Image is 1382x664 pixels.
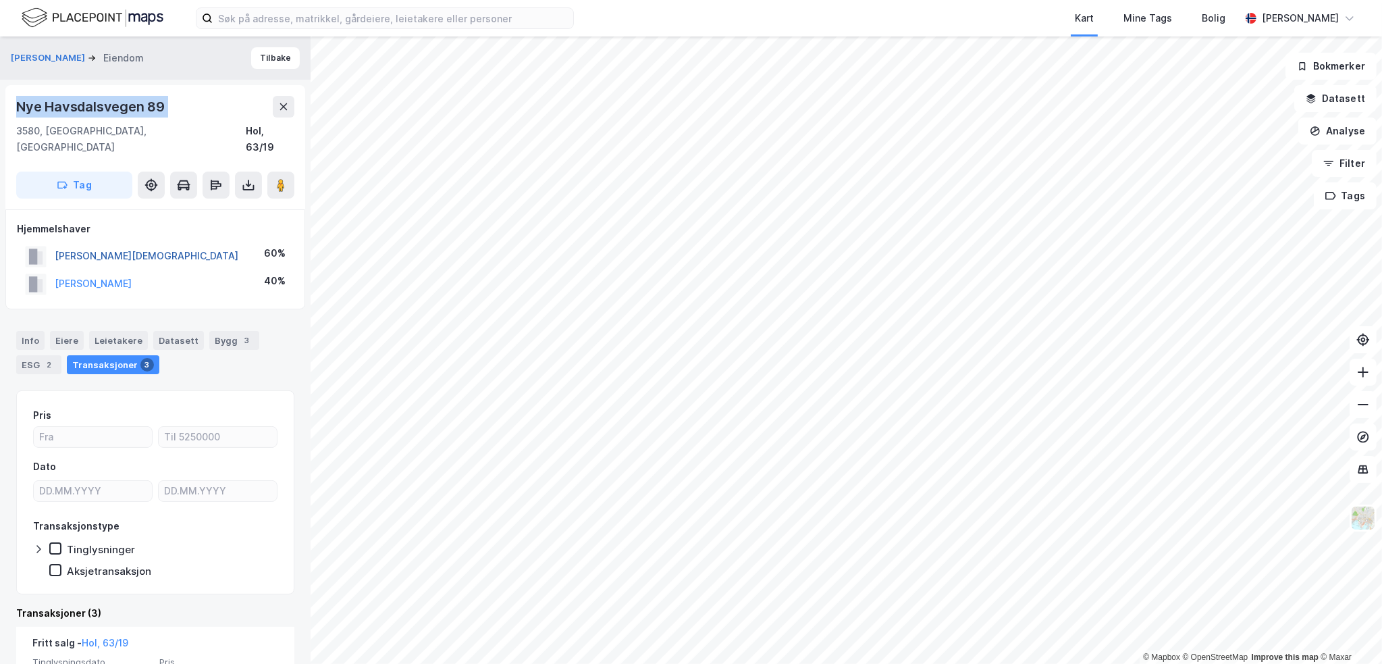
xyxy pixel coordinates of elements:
[22,6,163,30] img: logo.f888ab2527a4732fd821a326f86c7f29.svg
[11,51,88,65] button: [PERSON_NAME]
[246,123,294,155] div: Hol, 63/19
[140,358,154,372] div: 3
[67,355,159,374] div: Transaksjoner
[17,221,294,237] div: Hjemmelshaver
[159,427,277,447] input: Til 5250000
[1143,653,1180,662] a: Mapbox
[67,565,151,578] div: Aksjetransaksjon
[159,481,277,501] input: DD.MM.YYYY
[16,331,45,350] div: Info
[240,334,254,347] div: 3
[264,273,286,289] div: 40%
[1294,85,1377,112] button: Datasett
[43,358,56,372] div: 2
[103,50,144,66] div: Eiendom
[33,518,119,534] div: Transaksjonstype
[34,481,152,501] input: DD.MM.YYYY
[1123,10,1172,26] div: Mine Tags
[251,47,300,69] button: Tilbake
[264,245,286,261] div: 60%
[1262,10,1339,26] div: [PERSON_NAME]
[1314,599,1382,664] iframe: Chat Widget
[1202,10,1225,26] div: Bolig
[153,331,204,350] div: Datasett
[33,459,56,475] div: Dato
[1183,653,1248,662] a: OpenStreetMap
[209,331,259,350] div: Bygg
[82,637,128,648] a: Hol, 63/19
[16,96,167,118] div: Nye Havsdalsvegen 89
[1314,599,1382,664] div: Kontrollprogram for chat
[16,355,61,374] div: ESG
[34,427,152,447] input: Fra
[16,123,246,155] div: 3580, [GEOGRAPHIC_DATA], [GEOGRAPHIC_DATA]
[1298,118,1377,145] button: Analyse
[16,172,132,199] button: Tag
[1350,505,1376,531] img: Z
[33,407,51,424] div: Pris
[89,331,148,350] div: Leietakere
[50,331,84,350] div: Eiere
[1314,182,1377,209] button: Tags
[16,605,294,621] div: Transaksjoner (3)
[32,635,128,657] div: Fritt salg -
[1252,653,1319,662] a: Improve this map
[1312,150,1377,177] button: Filter
[67,543,135,556] div: Tinglysninger
[1075,10,1094,26] div: Kart
[213,8,573,28] input: Søk på adresse, matrikkel, gårdeiere, leietakere eller personer
[1285,53,1377,80] button: Bokmerker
